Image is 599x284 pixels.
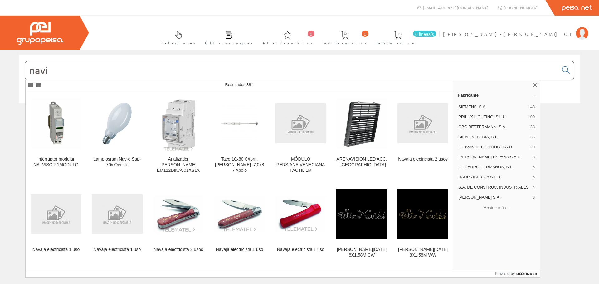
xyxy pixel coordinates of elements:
div: Analizador [PERSON_NAME] EM112DINAV01XS1X [153,156,204,173]
span: HAUPA IBERICA S.L.U. [458,174,530,180]
font: [PHONE_NUMBER] [504,5,538,10]
font: Últimas compras [205,41,253,45]
span: SIEMENS, S.A. [458,104,525,110]
span: [PERSON_NAME] ESPAÑA S.A.U. [458,154,530,160]
a: Selectores [155,26,198,49]
a: Lamp.osram Nav-e Sap-70/i Ovoide Lamp.osram Nav-e Sap-70/i Ovoide [87,90,148,181]
img: Navaja electricista 2 usos [397,103,448,143]
div: Navaja electricista 2 usos [153,247,204,253]
img: FELIZ NAVIDAD 8X1,58M WW [397,189,448,239]
img: Taco 10x80 C/torn.avella..7,0x87 Apolo [214,105,265,142]
a: Navaja electricista 2 usos Navaja electricista 2 usos [148,181,209,265]
div: [PERSON_NAME][DATE] 8X1,58M WW [397,247,448,258]
span: 6 [533,174,535,180]
div: [PERSON_NAME][DATE] 8X1,58M CW [336,247,387,258]
a: Últimas compras [199,26,256,49]
img: Grupo Peisa [17,22,63,45]
img: Lamp.osram Nav-e Sap-70/i Ovoide [94,95,140,152]
div: ARENAVISION LED ACC. - [GEOGRAPHIC_DATA] [336,156,387,168]
span: GUIJARRO HERMANOS, S.L. [458,164,530,170]
img: MÓDULO PERSIANA/VENECIANA TÁCTIL 1M [275,103,326,143]
div: MÓDULO PERSIANA/VENECIANA TÁCTIL 1M [275,156,326,173]
font: Ped. favoritos [323,41,367,45]
span: SIGNIFY IBERIA, S.L. [458,134,528,140]
img: Navaja electricista 1 uso [92,194,143,234]
a: [PERSON_NAME]-[PERSON_NAME] CB [443,26,588,32]
span: 6 [533,164,535,170]
span: 8 [533,154,535,160]
span: 100 [528,114,535,120]
font: [PERSON_NAME]-[PERSON_NAME] CB [443,31,573,37]
div: Navaja electricista 1 uso [214,247,265,253]
div: Lamp.osram Nav-e Sap-70/i Ovoide [92,156,143,168]
a: FELIZ NAVIDAD 8X1,58M CW [PERSON_NAME][DATE] 8X1,58M CW [331,181,392,265]
span: 143 [528,104,535,110]
font: 0 líneas/s [415,32,434,37]
span: [PERSON_NAME] S.A. [458,195,530,200]
div: Navaja electricista 1 uso [92,247,143,253]
a: Navaja electricista 2 usos Navaja electricista 2 usos [392,90,453,181]
font: 0 [364,32,366,37]
span: 38 [530,124,535,130]
span: 3 [533,195,535,200]
span: Powered by [495,271,515,277]
a: ARENAVISION LED ACC. - Rejilla ARENAVISION LED ACC. - [GEOGRAPHIC_DATA] [331,90,392,181]
img: Analizador Carlo Gavazzi EM112DINAV01XS1X [156,95,201,152]
font: 0 [310,32,312,37]
div: Navaja electricista 1 uso [31,247,81,253]
a: Navaja electricista 1 uso Navaja electricista 1 uso [209,181,270,265]
span: PRILUX LIGHTING, S.L.U. [458,114,525,120]
a: Fabricante [453,90,540,100]
img: Navaja electricista 1 uso [275,196,326,232]
span: 20 [530,144,535,150]
font: Pedido actual [377,41,419,45]
a: MÓDULO PERSIANA/VENECIANA TÁCTIL 1M MÓDULO PERSIANA/VENECIANA TÁCTIL 1M [270,90,331,181]
div: Navaja electricista 1 uso [275,247,326,253]
span: 36 [530,134,535,140]
font: Arte. favoritos [262,41,313,45]
span: LEDVANCE LIGHTING S.A.U. [458,144,528,150]
img: interruptor modular NA+VISOR 1MODULO [31,98,81,149]
a: Powered by [495,270,540,277]
a: interruptor modular NA+VISOR 1MODULO interruptor modular NA+VISOR 1MODULO [26,90,86,181]
font: Selectores [162,41,195,45]
a: Taco 10x80 C/torn.avella..7,0x87 Apolo Taco 10x80 C/torn.[PERSON_NAME]..7,0x87 Apolo [209,90,270,181]
div: interruptor modular NA+VISOR 1MODULO [31,156,81,168]
img: Navaja electricista 1 uso [31,194,81,234]
a: Navaja electricista 1 uso Navaja electricista 1 uso [270,181,331,265]
input: Buscar... [25,61,558,80]
div: Navaja electricista 2 usos [397,156,448,162]
span: 381 [246,82,253,87]
img: Navaja electricista 1 uso [214,196,265,233]
a: FELIZ NAVIDAD 8X1,58M WW [PERSON_NAME][DATE] 8X1,58M WW [392,181,453,265]
a: Analizador Carlo Gavazzi EM112DINAV01XS1X Analizador [PERSON_NAME] EM112DINAV01XS1X [148,90,209,181]
div: Taco 10x80 C/torn.[PERSON_NAME]..7,0x87 Apolo [214,156,265,173]
span: Resultados: [225,82,253,87]
span: 4 [533,185,535,190]
img: FELIZ NAVIDAD 8X1,58M CW [336,189,387,239]
span: S.A. DE CONSTRUC. INDUSTRIALES [458,185,530,190]
font: [EMAIL_ADDRESS][DOMAIN_NAME] [423,5,488,10]
button: Mostrar más… [455,203,538,213]
img: Navaja electricista 2 usos [153,195,204,233]
a: Navaja electricista 1 uso Navaja electricista 1 uso [87,181,148,265]
a: Navaja electricista 1 uso Navaja electricista 1 uso [26,181,86,265]
span: OBO BETTERMANN, S.A. [458,124,528,130]
img: ARENAVISION LED ACC. - Rejilla [336,98,387,149]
